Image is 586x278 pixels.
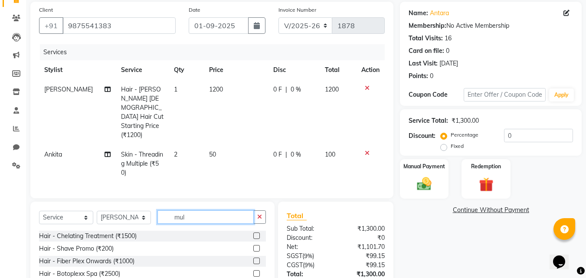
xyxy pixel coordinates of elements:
th: Qty [169,60,204,80]
div: Points: [409,72,428,81]
div: Discount: [280,233,336,242]
input: Enter Offer / Coupon Code [464,88,546,101]
span: 50 [209,150,216,158]
div: Membership: [409,21,446,30]
div: Net: [280,242,336,252]
div: ( ) [280,252,336,261]
div: ₹0 [336,233,391,242]
span: 0 F [273,85,282,94]
div: No Active Membership [409,21,573,30]
div: Services [40,44,391,60]
div: Total Visits: [409,34,443,43]
span: 1200 [325,85,339,93]
div: Name: [409,9,428,18]
span: Ankita [44,150,62,158]
label: Date [189,6,200,14]
label: Fixed [451,142,464,150]
div: ₹1,300.00 [336,224,391,233]
input: Search by Name/Mobile/Email/Code [62,17,176,34]
div: Last Visit: [409,59,438,68]
label: Invoice Number [278,6,316,14]
img: _cash.svg [412,176,436,192]
div: [DATE] [439,59,458,68]
div: ( ) [280,261,336,270]
input: Search or Scan [157,210,254,224]
span: 0 % [291,150,301,159]
a: Continue Without Payment [402,206,580,215]
div: Card on file: [409,46,444,56]
div: Discount: [409,131,435,141]
iframe: chat widget [550,243,577,269]
th: Disc [268,60,320,80]
span: | [285,150,287,159]
span: | [285,85,287,94]
div: Hair - Fiber Plex Onwards (₹1000) [39,257,134,266]
label: Redemption [471,163,501,170]
span: 1200 [209,85,223,93]
label: Client [39,6,53,14]
th: Service [116,60,169,80]
div: 0 [430,72,433,81]
div: Service Total: [409,116,448,125]
a: Antara [430,9,449,18]
div: ₹99.15 [336,252,391,261]
th: Price [204,60,268,80]
div: Coupon Code [409,90,463,99]
span: 9% [304,252,312,259]
span: 100 [325,150,335,158]
div: ₹1,300.00 [452,116,479,125]
div: 0 [446,46,449,56]
button: Apply [549,88,574,101]
th: Total [320,60,357,80]
span: Skin - Threading Multiple (₹50) [121,150,163,177]
span: 0 % [291,85,301,94]
span: 0 F [273,150,282,159]
div: Hair - Chelating Treatment (₹1500) [39,232,137,241]
span: 2 [174,150,177,158]
div: 16 [445,34,452,43]
span: [PERSON_NAME] [44,85,93,93]
label: Percentage [451,131,478,139]
th: Stylist [39,60,116,80]
span: 1 [174,85,177,93]
div: ₹99.15 [336,261,391,270]
span: SGST [287,252,302,260]
span: 9% [304,262,313,268]
div: Hair - Shave Promo (₹200) [39,244,114,253]
img: _gift.svg [475,176,498,193]
th: Action [356,60,385,80]
span: CGST [287,261,303,269]
span: Total [287,211,307,220]
div: ₹1,101.70 [336,242,391,252]
span: Hair - [PERSON_NAME] [DEMOGRAPHIC_DATA] Hair Cut Starting Price (₹1200) [121,85,164,139]
label: Manual Payment [403,163,445,170]
button: +91 [39,17,63,34]
div: Sub Total: [280,224,336,233]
